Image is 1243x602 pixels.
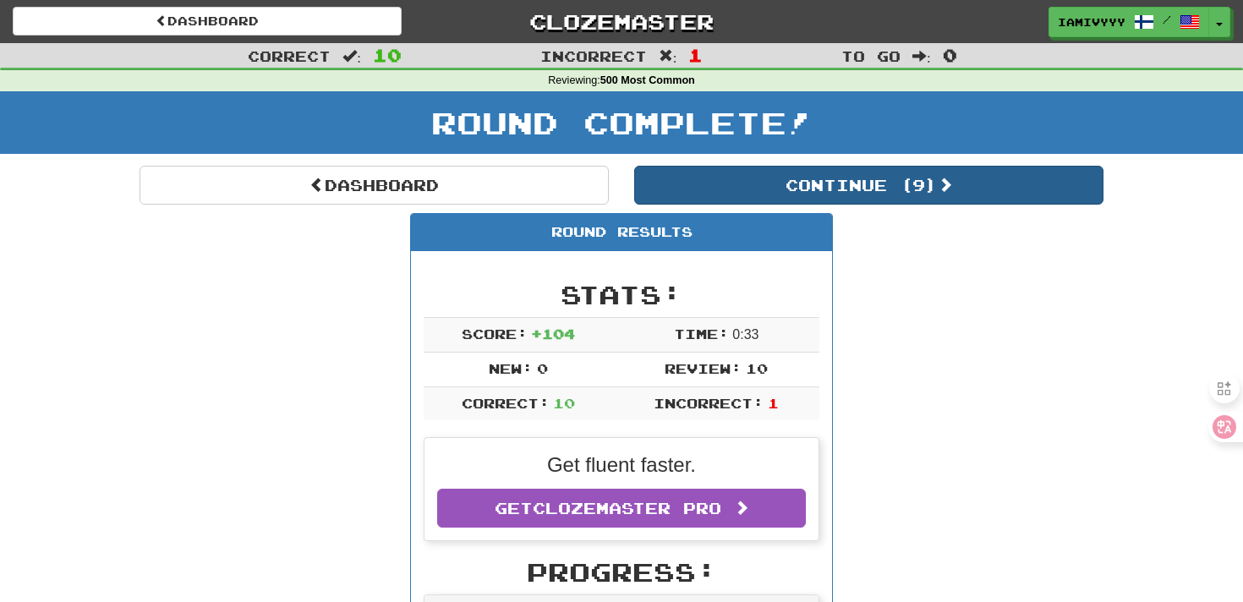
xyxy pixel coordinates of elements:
a: Clozemaster [427,7,816,36]
div: Round Results [411,214,832,251]
span: Time: [674,326,729,342]
span: iamivyyy [1058,14,1125,30]
span: : [659,49,677,63]
span: Correct: [462,395,550,411]
a: iamivyyy / [1049,7,1209,37]
span: + 104 [531,326,575,342]
span: 10 [746,360,768,376]
span: 1 [768,395,779,411]
strong: 500 Most Common [600,74,695,86]
span: Review: [665,360,742,376]
span: Incorrect: [654,395,764,411]
span: 1 [688,45,703,65]
span: : [912,49,931,63]
a: Dashboard [140,166,609,205]
span: Clozemaster Pro [533,499,721,517]
span: To go [841,47,901,64]
span: 10 [553,395,575,411]
span: 0 : 33 [732,327,758,342]
span: 0 [943,45,957,65]
span: 0 [537,360,548,376]
span: Correct [248,47,331,64]
span: New: [489,360,533,376]
span: Incorrect [540,47,647,64]
span: Score: [462,326,528,342]
button: Continue (9) [634,166,1103,205]
h2: Stats: [424,281,819,309]
span: 10 [373,45,402,65]
h2: Progress: [424,558,819,586]
a: Dashboard [13,7,402,36]
p: Get fluent faster. [437,451,806,479]
h1: Round Complete! [6,106,1237,140]
a: GetClozemaster Pro [437,489,806,528]
span: : [342,49,361,63]
span: / [1163,14,1171,25]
